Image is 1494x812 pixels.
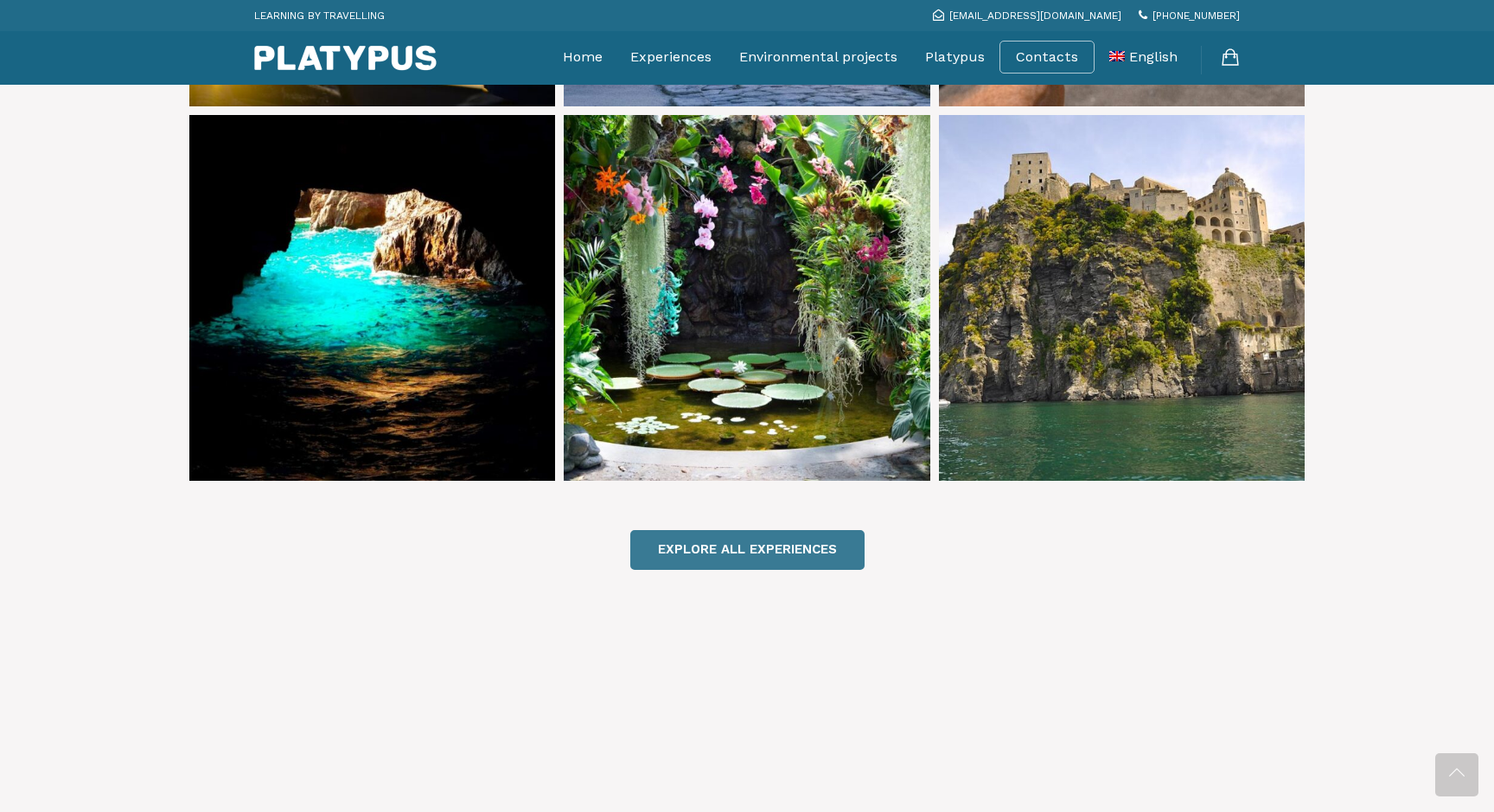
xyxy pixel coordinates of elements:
[1152,10,1240,22] span: [PHONE_NUMBER]
[254,45,437,71] img: Platypus
[254,4,385,27] p: LEARNING BY TRAVELLING
[563,35,603,79] a: Home
[630,35,712,79] a: Experiences
[630,530,865,569] a: EXPLORE ALL EXPERIENCES
[925,35,985,79] a: Platypus
[949,10,1121,22] span: [EMAIL_ADDRESS][DOMAIN_NAME]
[1016,48,1078,66] a: Contacts
[1129,48,1178,65] span: English
[739,35,897,79] a: Environmental projects
[1109,35,1178,79] a: English
[933,10,1121,22] a: [EMAIL_ADDRESS][DOMAIN_NAME]
[1139,10,1240,22] a: [PHONE_NUMBER]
